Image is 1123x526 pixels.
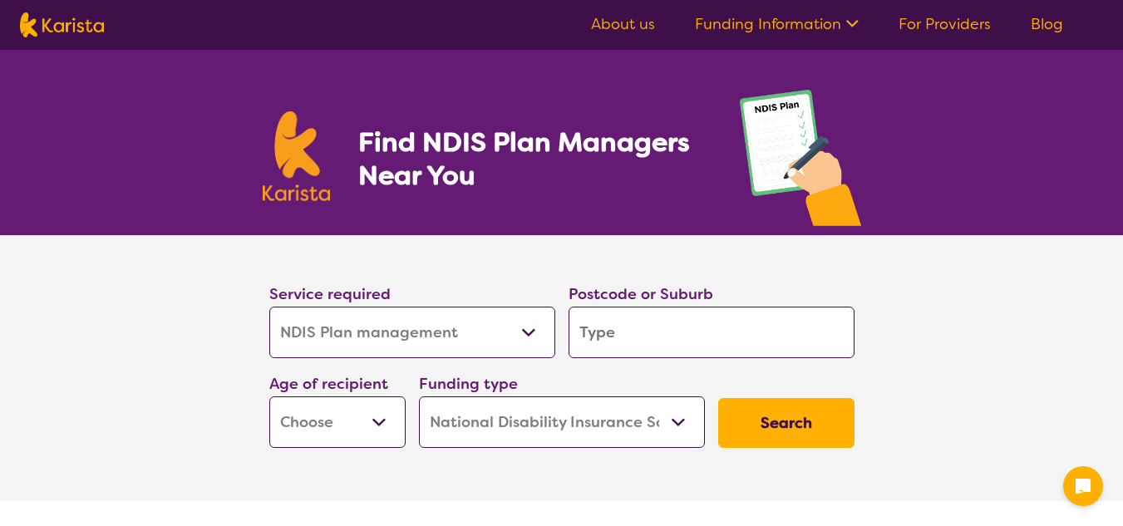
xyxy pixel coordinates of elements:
[569,284,713,304] label: Postcode or Suburb
[591,14,655,34] a: About us
[358,125,706,192] h1: Find NDIS Plan Managers Near You
[263,111,331,201] img: Karista logo
[269,284,391,304] label: Service required
[899,14,991,34] a: For Providers
[695,14,859,34] a: Funding Information
[569,307,855,358] input: Type
[20,12,104,37] img: Karista logo
[419,374,518,394] label: Funding type
[269,374,388,394] label: Age of recipient
[718,398,855,448] button: Search
[1031,14,1063,34] a: Blog
[740,90,861,235] img: plan-management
